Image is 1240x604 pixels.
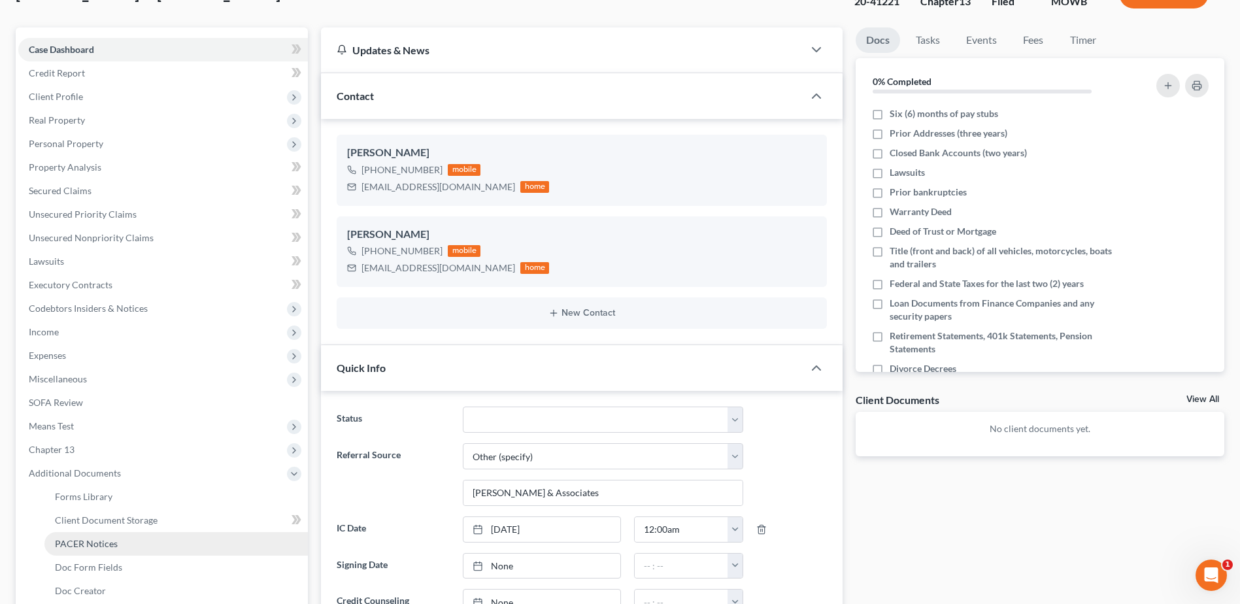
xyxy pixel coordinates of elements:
div: [PERSON_NAME] [347,145,816,161]
span: Federal and State Taxes for the last two (2) years [890,277,1084,290]
div: Updates & News [337,43,788,57]
span: Credit Report [29,67,85,78]
span: Loan Documents from Finance Companies and any security papers [890,297,1121,323]
a: Credit Report [18,61,308,85]
span: Real Property [29,114,85,126]
span: 1 [1222,560,1233,570]
span: Additional Documents [29,467,121,478]
div: [PHONE_NUMBER] [361,244,443,258]
input: -- : -- [635,554,728,579]
span: Title (front and back) of all vehicles, motorcycles, boats and trailers [890,244,1121,271]
span: Unsecured Priority Claims [29,209,137,220]
span: Expenses [29,350,66,361]
div: home [520,181,549,193]
a: SOFA Review [18,391,308,414]
div: mobile [448,245,480,257]
div: home [520,262,549,274]
a: Events [956,27,1007,53]
a: PACER Notices [44,532,308,556]
div: [EMAIL_ADDRESS][DOMAIN_NAME] [361,180,515,193]
a: Property Analysis [18,156,308,179]
span: Quick Info [337,361,386,374]
span: Miscellaneous [29,373,87,384]
span: Client Document Storage [55,514,158,526]
a: Unsecured Priority Claims [18,203,308,226]
span: Forms Library [55,491,112,502]
a: Doc Creator [44,579,308,603]
span: Chapter 13 [29,444,75,455]
iframe: Intercom live chat [1196,560,1227,591]
span: Income [29,326,59,337]
a: Secured Claims [18,179,308,203]
a: Docs [856,27,900,53]
p: No client documents yet. [866,422,1214,435]
a: Case Dashboard [18,38,308,61]
span: Divorce Decrees [890,362,956,375]
a: [DATE] [463,517,620,542]
a: Executory Contracts [18,273,308,297]
span: Personal Property [29,138,103,149]
span: Unsecured Nonpriority Claims [29,232,154,243]
a: None [463,554,620,579]
input: Other Referral Source [463,480,743,505]
span: Property Analysis [29,161,101,173]
a: Forms Library [44,485,308,509]
span: Case Dashboard [29,44,94,55]
div: [PHONE_NUMBER] [361,163,443,176]
div: mobile [448,164,480,176]
span: Prior Addresses (three years) [890,127,1007,140]
span: Executory Contracts [29,279,112,290]
span: Secured Claims [29,185,92,196]
span: Lawsuits [890,166,925,179]
label: Status [330,407,456,433]
label: Signing Date [330,553,456,579]
a: Lawsuits [18,250,308,273]
span: Six (6) months of pay stubs [890,107,998,120]
span: Doc Creator [55,585,106,596]
span: Means Test [29,420,74,431]
span: SOFA Review [29,397,83,408]
span: Doc Form Fields [55,562,122,573]
span: Warranty Deed [890,205,952,218]
a: Fees [1013,27,1054,53]
button: New Contact [347,308,816,318]
a: Client Document Storage [44,509,308,532]
span: Deed of Trust or Mortgage [890,225,996,238]
label: IC Date [330,516,456,543]
div: [PERSON_NAME] [347,227,816,243]
a: Tasks [905,27,950,53]
span: Contact [337,90,374,102]
span: Closed Bank Accounts (two years) [890,146,1027,159]
span: Prior bankruptcies [890,186,967,199]
input: -- : -- [635,517,728,542]
label: Referral Source [330,443,456,506]
div: Client Documents [856,393,939,407]
a: Unsecured Nonpriority Claims [18,226,308,250]
strong: 0% Completed [873,76,931,87]
span: Retirement Statements, 401k Statements, Pension Statements [890,329,1121,356]
a: View All [1186,395,1219,404]
a: Timer [1060,27,1107,53]
a: Doc Form Fields [44,556,308,579]
span: PACER Notices [55,538,118,549]
span: Codebtors Insiders & Notices [29,303,148,314]
span: Lawsuits [29,256,64,267]
span: Client Profile [29,91,83,102]
div: [EMAIL_ADDRESS][DOMAIN_NAME] [361,261,515,275]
